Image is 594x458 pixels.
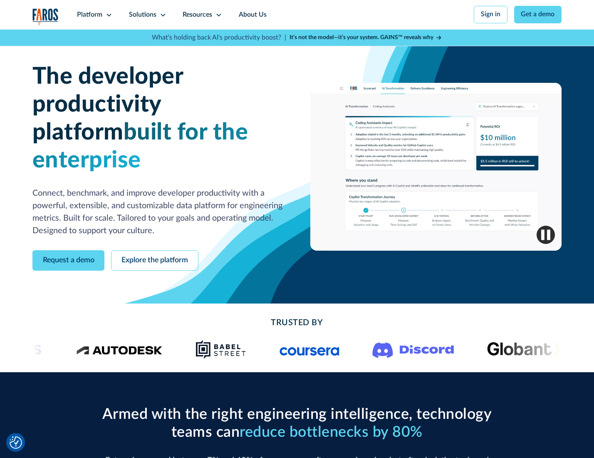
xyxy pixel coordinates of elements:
[196,339,246,359] img: Babel Street logo png
[10,436,22,449] img: Revisit consent button
[290,33,443,42] a: It’s not the model—it’s your system. GAINS™ reveals why
[32,8,59,25] a: home
[77,10,102,20] div: Platform
[240,425,423,440] span: reduce bottlenecks by 80%
[290,35,433,40] strong: It’s not the model—it’s your system. GAINS™ reveals why
[77,343,163,355] img: Logo of the design software company Autodesk.
[32,63,284,174] h1: The developer productivity platform
[537,226,555,244] img: Pause video
[152,33,286,43] p: What's holding back AI's productivity boost? |
[111,250,198,271] a: Explore the platform
[99,406,495,441] h2: Armed with the right engineering intelligence, technology teams can
[32,8,59,25] img: Logo of the analytics and reporting company Faros.
[372,341,454,358] img: Logo of the communication platform Discord.
[129,10,156,20] div: Solutions
[32,121,248,172] span: built for the enterprise
[487,341,564,357] img: Globant's logo
[32,187,284,237] p: Connect, benchmark, and improve developer productivity with a powerful, extensible, and customiza...
[32,250,105,271] a: Request a demo
[474,6,507,23] a: Sign in
[99,317,495,329] h2: Trusted By
[183,10,212,20] div: Resources
[514,6,562,23] a: Get a demo
[280,343,339,356] img: Logo of the online learning platform Coursera.
[10,436,22,449] button: Cookie Settings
